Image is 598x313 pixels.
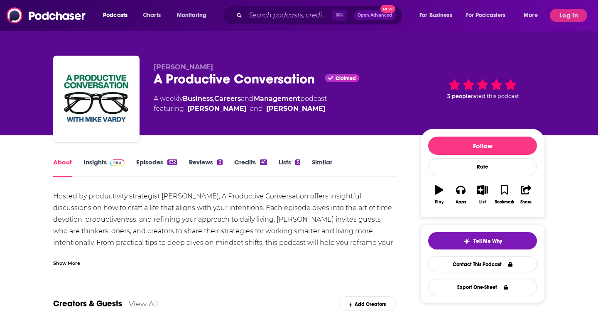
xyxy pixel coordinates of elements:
[456,200,466,205] div: Apps
[428,158,537,175] div: Rate
[358,13,392,17] span: Open Advanced
[154,63,213,71] span: [PERSON_NAME]
[143,10,161,21] span: Charts
[213,95,214,103] span: ,
[103,10,127,21] span: Podcasts
[53,298,122,309] a: Creators & Guests
[414,9,463,22] button: open menu
[266,104,326,114] a: Jonathan Levi
[515,180,537,210] button: Share
[473,238,502,245] span: Tell Me Why
[428,180,450,210] button: Play
[339,296,396,311] div: Add Creators
[463,238,470,245] img: tell me why sparkle
[447,93,471,99] span: 3 people
[234,158,267,177] a: Credits41
[295,159,300,165] div: 5
[332,10,347,21] span: ⌘ K
[479,200,486,205] div: List
[7,7,86,23] img: Podchaser - Follow, Share and Rate Podcasts
[260,159,267,165] div: 41
[55,57,138,140] img: A Productive Conversation
[154,94,327,114] div: A weekly podcast
[53,158,72,177] a: About
[428,137,537,155] button: Follow
[279,158,300,177] a: Lists5
[380,5,395,13] span: New
[435,200,444,205] div: Play
[129,299,158,308] a: View All
[471,93,519,99] span: rated this podcast
[214,95,241,103] a: Careers
[466,10,506,21] span: For Podcasters
[136,158,177,177] a: Episodes632
[254,95,300,103] a: Management
[493,180,515,210] button: Bookmark
[189,158,222,177] a: Reviews2
[110,159,125,166] img: Podchaser Pro
[187,104,247,114] a: Mike Vardy
[217,159,222,165] div: 2
[550,9,587,22] button: Log In
[250,104,263,114] span: and
[167,159,177,165] div: 632
[53,191,396,284] div: Hosted by productivity strategist [PERSON_NAME], A Productive Conversation offers insightful disc...
[183,95,213,103] a: Business
[450,180,471,210] button: Apps
[461,9,518,22] button: open menu
[230,6,411,25] div: Search podcasts, credits, & more...
[419,10,452,21] span: For Business
[336,76,356,81] span: Claimed
[524,10,538,21] span: More
[428,256,537,272] a: Contact This Podcast
[171,9,217,22] button: open menu
[241,95,254,103] span: and
[97,9,138,22] button: open menu
[472,180,493,210] button: List
[245,9,332,22] input: Search podcasts, credits, & more...
[520,200,532,205] div: Share
[495,200,514,205] div: Bookmark
[420,63,545,115] div: 3 peoplerated this podcast
[83,158,125,177] a: InsightsPodchaser Pro
[428,279,537,295] button: Export One-Sheet
[137,9,166,22] a: Charts
[518,9,548,22] button: open menu
[154,104,327,114] span: featuring
[428,232,537,249] button: tell me why sparkleTell Me Why
[354,10,396,20] button: Open AdvancedNew
[177,10,206,21] span: Monitoring
[312,158,332,177] a: Similar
